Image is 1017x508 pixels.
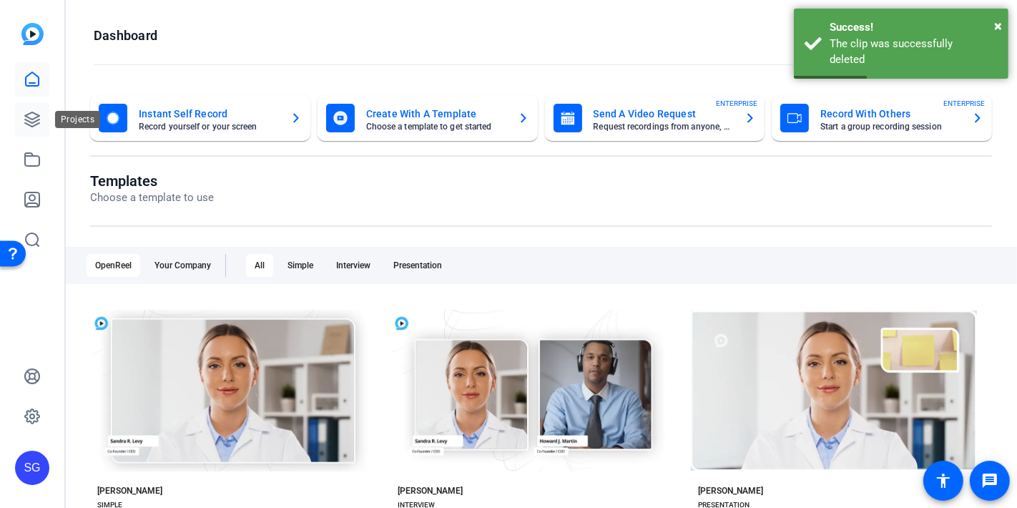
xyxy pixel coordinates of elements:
[279,254,322,277] div: Simple
[94,27,157,44] h1: Dashboard
[146,254,220,277] div: Your Company
[139,122,279,131] mat-card-subtitle: Record yourself or your screen
[398,485,463,497] div: [PERSON_NAME]
[139,105,279,122] mat-card-title: Instant Self Record
[943,98,985,109] span: ENTERPRISE
[594,105,734,122] mat-card-title: Send A Video Request
[820,105,960,122] mat-card-title: Record With Others
[545,95,765,141] button: Send A Video RequestRequest recordings from anyone, anywhereENTERPRISE
[97,485,162,497] div: [PERSON_NAME]
[698,485,763,497] div: [PERSON_NAME]
[981,472,998,489] mat-icon: message
[318,95,538,141] button: Create With A TemplateChoose a template to get started
[994,17,1002,34] span: ×
[830,36,998,68] div: The clip was successfully deleted
[820,122,960,131] mat-card-subtitle: Start a group recording session
[15,451,49,485] div: SG
[90,172,214,190] h1: Templates
[328,254,379,277] div: Interview
[90,190,214,206] p: Choose a template to use
[246,254,273,277] div: All
[772,95,992,141] button: Record With OthersStart a group recording sessionENTERPRISE
[716,98,757,109] span: ENTERPRISE
[87,254,140,277] div: OpenReel
[90,95,310,141] button: Instant Self RecordRecord yourself or your screen
[830,19,998,36] div: Success!
[366,122,506,131] mat-card-subtitle: Choose a template to get started
[594,122,734,131] mat-card-subtitle: Request recordings from anyone, anywhere
[935,472,952,489] mat-icon: accessibility
[55,111,100,128] div: Projects
[385,254,451,277] div: Presentation
[21,23,44,45] img: blue-gradient.svg
[994,15,1002,36] button: Close
[366,105,506,122] mat-card-title: Create With A Template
